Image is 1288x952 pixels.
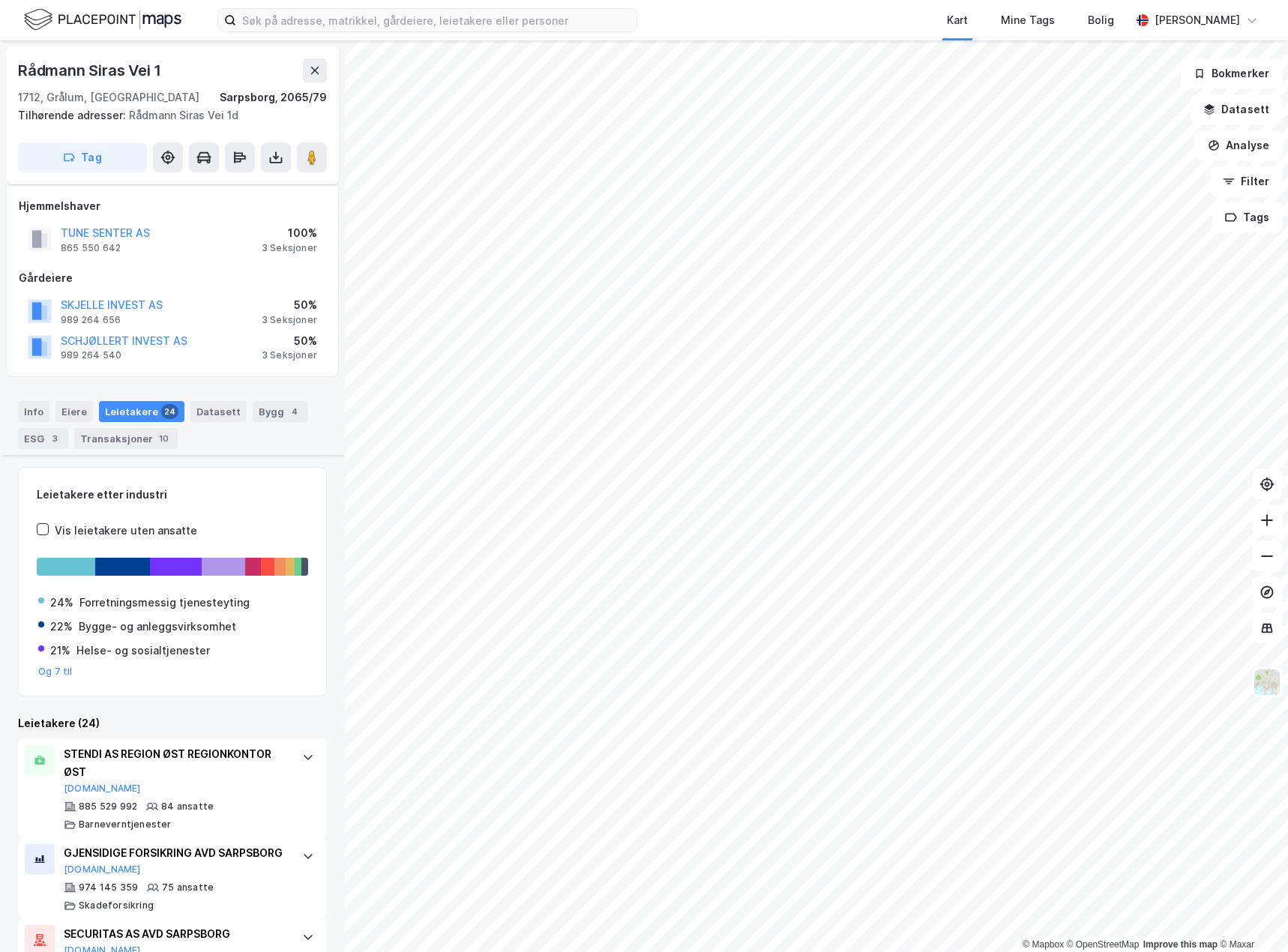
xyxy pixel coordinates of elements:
button: Bokmerker [1181,58,1282,88]
div: [PERSON_NAME] [1155,11,1240,29]
div: 989 264 656 [61,314,121,326]
button: [DOMAIN_NAME] [64,783,141,795]
a: OpenStreetMap [1067,939,1140,950]
div: 24% [50,594,73,612]
div: Helse- og sosialtjenester [76,642,210,660]
div: Skadeforsikring [79,900,154,912]
div: SECURITAS AS AVD SARPSBORG [64,925,287,943]
img: logo.f888ab2527a4732fd821a326f86c7f29.svg [24,7,181,33]
div: Bygge- og anleggsvirksomhet [79,618,236,636]
div: Bygg [253,401,308,422]
div: Forretningsmessig tjenesteyting [79,594,250,612]
div: Bolig [1088,11,1114,29]
div: 24 [161,404,178,419]
button: Analyse [1195,130,1282,160]
div: Sarpsborg, 2065/79 [220,88,327,106]
div: 885 529 992 [79,801,137,813]
div: Datasett [190,401,247,422]
div: Rådmann Siras Vei 1 [18,58,164,82]
div: 50% [262,296,317,314]
div: Leietakere (24) [18,714,327,732]
div: 10 [156,431,172,446]
input: Søk på adresse, matrikkel, gårdeiere, leietakere eller personer [236,9,637,31]
div: Eiere [55,401,93,422]
div: Hjemmelshaver [19,197,326,215]
div: 21% [50,642,70,660]
div: Vis leietakere uten ansatte [55,522,197,540]
button: [DOMAIN_NAME] [64,864,141,876]
button: Og 7 til [38,666,73,678]
div: 75 ansatte [162,882,214,894]
div: GJENSIDIGE FORSIKRING AVD SARPSBORG [64,844,287,862]
div: 4 [287,404,302,419]
span: Tilhørende adresser: [18,109,129,121]
div: 100% [262,224,317,242]
img: Z [1253,668,1281,696]
div: 50% [262,332,317,350]
div: 865 550 642 [61,242,121,254]
div: 974 145 359 [79,882,138,894]
div: Transaksjoner [74,428,178,449]
div: 3 Seksjoner [262,314,317,326]
div: 3 [47,431,62,446]
div: 1712, Grålum, [GEOGRAPHIC_DATA] [18,88,199,106]
div: Mine Tags [1001,11,1055,29]
div: 22% [50,618,73,636]
div: 3 Seksjoner [262,242,317,254]
div: ESG [18,428,68,449]
div: 3 Seksjoner [262,349,317,361]
button: Datasett [1191,94,1282,124]
div: 84 ansatte [161,801,214,813]
div: Leietakere [99,401,184,422]
div: Gårdeiere [19,269,326,287]
div: 989 264 540 [61,349,121,361]
div: Info [18,401,49,422]
div: Kart [947,11,968,29]
div: STENDI AS REGION ØST REGIONKONTOR ØST [64,745,287,781]
iframe: Chat Widget [1213,880,1288,952]
a: Improve this map [1143,939,1218,950]
button: Filter [1210,166,1282,196]
button: Tags [1212,202,1282,232]
div: Leietakere etter industri [37,486,308,504]
a: Mapbox [1023,939,1064,950]
div: Rådmann Siras Vei 1d [18,106,315,124]
div: Kontrollprogram for chat [1213,880,1288,952]
button: Tag [18,142,147,172]
div: Barneverntjenester [79,819,172,831]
